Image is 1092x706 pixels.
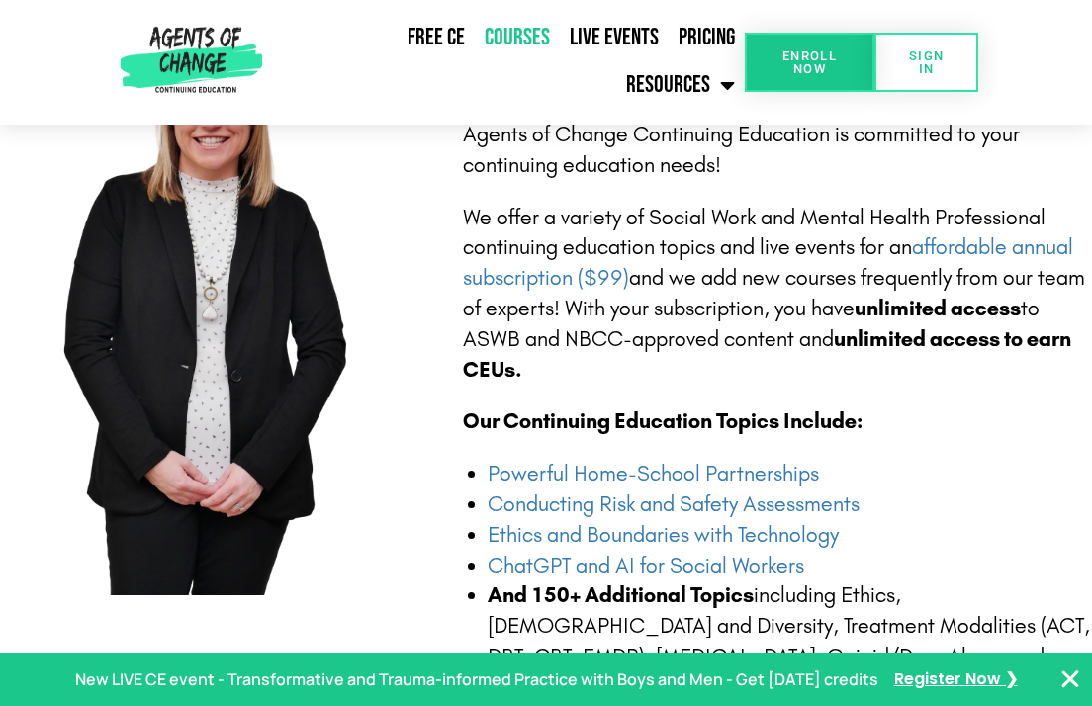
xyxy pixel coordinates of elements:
[488,582,754,608] b: And 150+ Additional Topics
[894,665,1018,694] a: Register Now ❯
[776,49,843,75] span: Enroll Now
[475,15,560,60] a: Courses
[398,15,475,60] a: Free CE
[488,553,804,578] a: ChatGPT and AI for Social Workers
[855,296,1021,321] b: unlimited access
[745,33,874,92] a: Enroll Now
[906,49,947,75] span: SIGN IN
[463,408,863,434] b: Our Continuing Education Topics Include:
[488,522,839,548] a: Ethics and Boundaries with Technology
[1058,667,1082,691] button: Close Banner
[463,203,1092,386] p: We offer a variety of Social Work and Mental Health Professional continuing education topics and ...
[463,326,1071,383] b: unlimited access to earn CEUs.
[463,122,1020,178] span: Agents of Change Continuing Education is committed to your continuing education needs!
[874,33,978,92] a: SIGN IN
[488,461,819,486] a: Powerful Home-School Partnerships
[616,60,745,110] a: Resources
[488,491,860,517] a: Conducting Risk and Safety Assessments
[75,665,878,694] p: New LIVE CE event - Transformative and Trauma-informed Practice with Boys and Men - Get [DATE] cr...
[269,15,745,110] nav: Menu
[488,580,1092,702] li: including Ethics, [DEMOGRAPHIC_DATA] and Diversity, Treatment Modalities (ACT, DBT, CBT, EMDR), [...
[560,15,669,60] a: Live Events
[669,15,745,60] a: Pricing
